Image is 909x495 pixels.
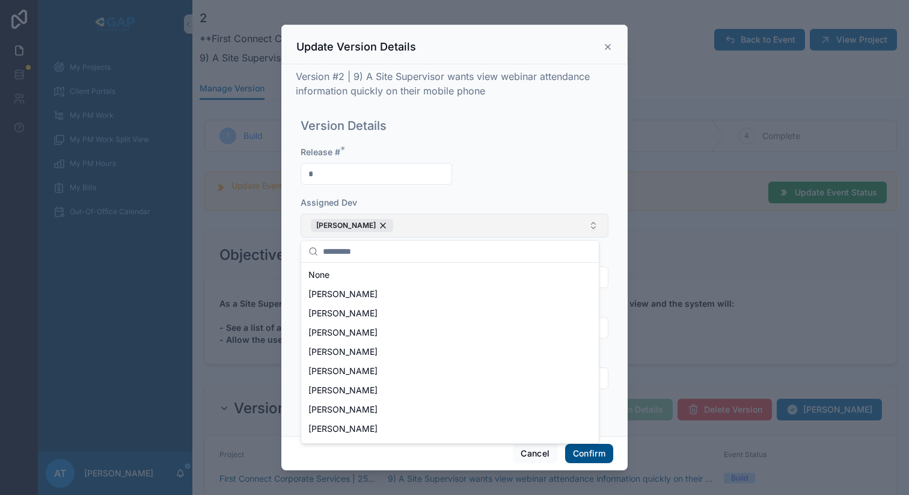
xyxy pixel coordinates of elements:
[308,442,378,454] span: [PERSON_NAME]
[513,444,557,463] button: Cancel
[308,384,378,396] span: [PERSON_NAME]
[304,265,596,284] div: None
[301,197,357,208] span: Assigned Dev
[308,423,378,435] span: [PERSON_NAME]
[311,219,393,232] button: Unselect 4
[301,117,387,134] h1: Version Details
[308,346,378,358] span: [PERSON_NAME]
[301,214,608,238] button: Select Button
[316,221,376,230] span: [PERSON_NAME]
[296,40,416,54] h3: Update Version Details
[301,147,340,157] span: Release #
[308,327,378,339] span: [PERSON_NAME]
[296,70,590,97] span: Version #2 | 9) A Site Supervisor wants view webinar attendance information quickly on their mobi...
[308,307,378,319] span: [PERSON_NAME]
[308,404,378,416] span: [PERSON_NAME]
[565,444,613,463] button: Confirm
[308,365,378,377] span: [PERSON_NAME]
[301,263,599,443] div: Suggestions
[308,288,378,300] span: [PERSON_NAME]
